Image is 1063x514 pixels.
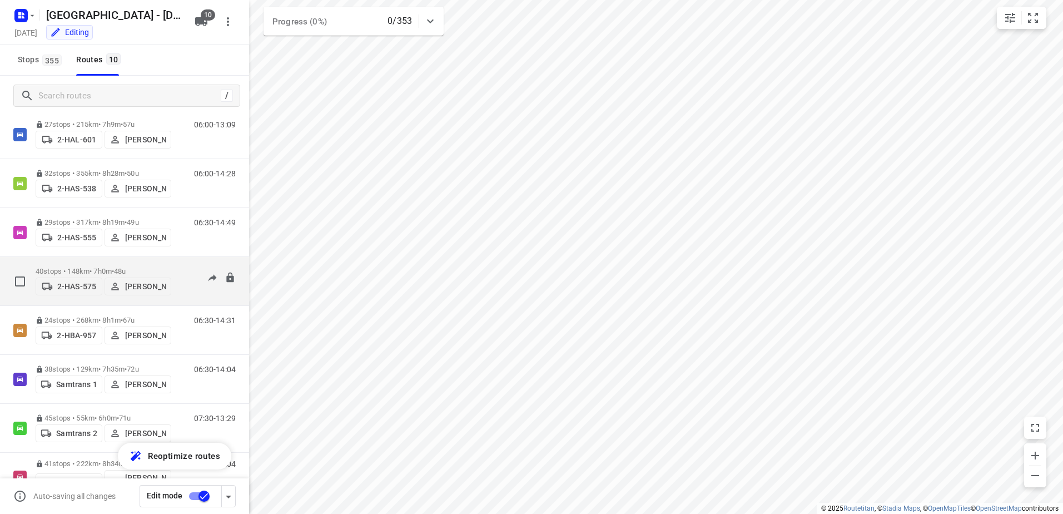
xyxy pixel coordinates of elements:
[36,131,102,149] button: 2-HAL-601
[194,316,236,325] p: 06:30-14:31
[127,365,138,373] span: 72u
[50,27,89,38] div: You are currently in edit mode.
[76,53,124,67] div: Routes
[119,414,131,422] span: 71u
[57,331,96,340] p: 2-HBA-957
[105,229,171,246] button: [PERSON_NAME]
[201,267,223,289] button: Send to driver
[125,169,127,177] span: •
[57,135,96,144] p: 2-HAL-601
[117,414,119,422] span: •
[194,365,236,374] p: 06:30-14:04
[125,184,166,193] p: [PERSON_NAME]
[225,272,236,285] button: Lock route
[33,492,116,501] p: Auto-saving all changes
[190,11,212,33] button: 10
[194,120,236,129] p: 06:00-13:09
[9,270,31,293] span: Select
[121,316,123,324] span: •
[105,278,171,295] button: [PERSON_NAME]
[42,55,62,66] span: 355
[112,267,114,275] span: •
[105,424,171,442] button: [PERSON_NAME]
[36,316,171,324] p: 24 stops • 268km • 8h1m
[36,278,102,295] button: 2-HAS-575
[221,90,233,102] div: /
[125,282,166,291] p: [PERSON_NAME]
[997,7,1046,29] div: small contained button group
[976,505,1022,512] a: OpenStreetMap
[125,233,166,242] p: [PERSON_NAME]
[125,473,166,491] p: [PERSON_NAME] (Samtrans)
[105,131,171,149] button: [PERSON_NAME]
[928,505,971,512] a: OpenMapTiles
[106,53,121,65] span: 10
[105,327,171,344] button: [PERSON_NAME]
[882,505,920,512] a: Stadia Maps
[388,14,412,28] p: 0/353
[148,449,220,463] span: Reoptimize routes
[38,87,221,105] input: Search routes
[821,505,1059,512] li: © 2025 , © , © © contributors
[36,229,102,246] button: 2-HAS-555
[114,267,126,275] span: 48u
[36,473,102,491] button: Samtrans 3
[36,120,171,128] p: 27 stops • 215km • 7h9m
[222,489,235,503] div: Driver app settings
[125,331,166,340] p: [PERSON_NAME]
[843,505,875,512] a: Routetitan
[272,17,327,27] span: Progress (0%)
[56,380,97,389] p: Samtrans 1
[18,53,65,67] span: Stops
[36,327,102,344] button: 2-HBA-957
[125,380,166,389] p: [PERSON_NAME]
[264,7,444,36] div: Progress (0%)0/353
[118,443,231,469] button: Reoptimize routes
[36,424,102,442] button: Samtrans 2
[42,6,186,24] h5: Rename
[105,375,171,393] button: [PERSON_NAME]
[36,414,171,422] p: 45 stops • 55km • 6h0m
[36,459,171,468] p: 41 stops • 222km • 8h34m
[105,470,171,495] button: [PERSON_NAME] (Samtrans)
[1022,7,1044,29] button: Fit zoom
[57,282,96,291] p: 2-HAS-575
[57,184,96,193] p: 2-HAS-538
[123,120,135,128] span: 57u
[125,429,166,438] p: [PERSON_NAME]
[147,491,182,500] span: Edit mode
[127,218,138,226] span: 49u
[194,414,236,423] p: 07:30-13:29
[125,135,166,144] p: [PERSON_NAME]
[125,365,127,373] span: •
[36,218,171,226] p: 29 stops • 317km • 8h19m
[36,180,102,197] button: 2-HAS-538
[125,218,127,226] span: •
[217,11,239,33] button: More
[127,169,138,177] span: 50u
[201,9,215,21] span: 10
[36,375,102,393] button: Samtrans 1
[105,180,171,197] button: [PERSON_NAME]
[10,26,42,39] h5: Project date
[57,233,96,242] p: 2-HAS-555
[56,429,97,438] p: Samtrans 2
[123,316,135,324] span: 67u
[999,7,1021,29] button: Map settings
[36,267,171,275] p: 40 stops • 148km • 7h0m
[194,169,236,178] p: 06:00-14:28
[194,218,236,227] p: 06:30-14:49
[36,169,171,177] p: 32 stops • 355km • 8h28m
[121,120,123,128] span: •
[56,478,97,487] p: Samtrans 3
[36,365,171,373] p: 38 stops • 129km • 7h35m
